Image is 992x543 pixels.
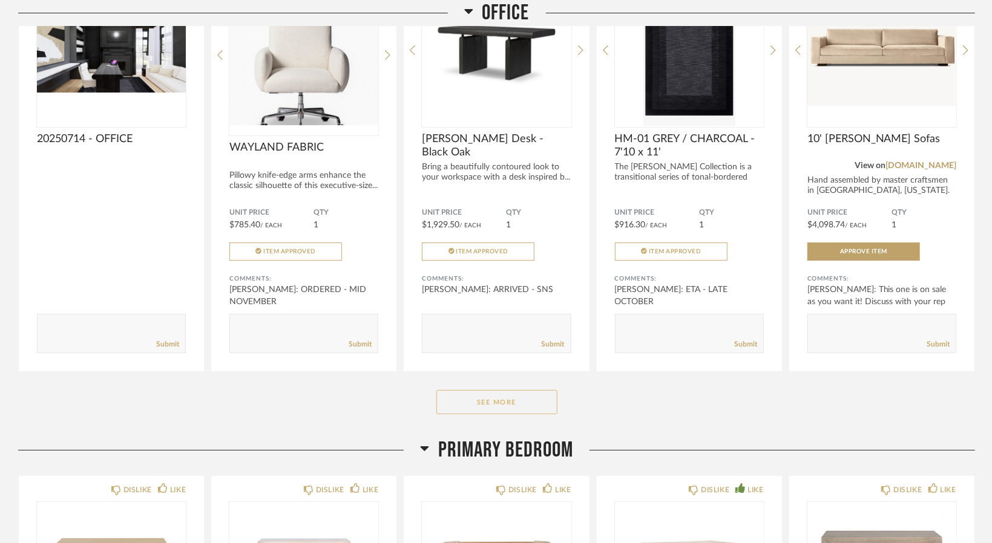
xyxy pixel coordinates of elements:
[229,141,378,154] span: WAYLAND FABRIC
[885,161,956,170] a: [DOMAIN_NAME]
[459,223,481,229] span: / Each
[699,208,764,218] span: QTY
[263,249,316,255] span: Item Approved
[646,223,668,229] span: / Each
[615,221,646,229] span: $916.30
[892,208,956,218] span: QTY
[615,162,764,193] div: The [PERSON_NAME] Collection is a transitional series of tonal-bordered rugs that offe...
[363,484,378,496] div: LIKE
[37,132,186,146] span: 20250714 - OFFICE
[422,273,571,285] div: Comments:
[542,339,565,350] a: Submit
[855,161,885,170] span: View on
[845,223,867,229] span: / Each
[892,221,896,229] span: 1
[807,221,845,229] span: $4,098.74
[649,249,701,255] span: Item Approved
[422,221,459,229] span: $1,929.50
[314,208,378,218] span: QTY
[229,284,378,308] div: [PERSON_NAME]: ORDERED - MID NOVEMBER
[229,242,342,261] button: Item Approved
[229,208,314,218] span: Unit Price
[941,484,956,496] div: LIKE
[807,132,956,146] span: 10' [PERSON_NAME] Sofas
[229,273,378,285] div: Comments:
[807,242,920,261] button: Approve Item
[615,208,699,218] span: Unit Price
[349,339,372,350] a: Submit
[615,242,728,261] button: Item Approved
[316,484,344,496] div: DISLIKE
[807,208,892,218] span: Unit Price
[456,249,509,255] span: Item Approved
[422,132,571,159] span: [PERSON_NAME] Desk - Black Oak
[507,208,571,218] span: QTY
[229,221,260,229] span: $785.40
[807,284,956,308] div: [PERSON_NAME]: This one is on sale as you want it! Discuss with your rep
[555,484,571,496] div: LIKE
[422,208,506,218] span: Unit Price
[508,484,537,496] div: DISLIKE
[615,273,764,285] div: Comments:
[314,221,318,229] span: 1
[438,437,573,463] span: Primary Bedroom
[615,132,764,159] span: HM-01 GREY / CHARCOAL - 7'10 x 11'
[422,242,534,261] button: Item Approved
[747,484,763,496] div: LIKE
[807,175,956,206] div: Hand assembled by master craftsmen in [GEOGRAPHIC_DATA], [US_STATE]. Designed by ...
[260,223,282,229] span: / Each
[927,339,950,350] a: Submit
[123,484,152,496] div: DISLIKE
[840,249,887,255] span: Approve Item
[229,171,378,191] div: Pillowy knife-edge arms enhance the classic silhouette of this executive-size...
[436,390,557,414] button: See More
[807,273,956,285] div: Comments:
[422,162,571,183] div: Bring a beautifully contoured look to your workspace with a desk inspired b...
[156,339,179,350] a: Submit
[699,221,704,229] span: 1
[170,484,186,496] div: LIKE
[507,221,511,229] span: 1
[893,484,922,496] div: DISLIKE
[422,284,571,296] div: [PERSON_NAME]: ARRIVED - SNS
[701,484,729,496] div: DISLIKE
[615,284,764,308] div: [PERSON_NAME]: ETA - LATE OCTOBER
[734,339,757,350] a: Submit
